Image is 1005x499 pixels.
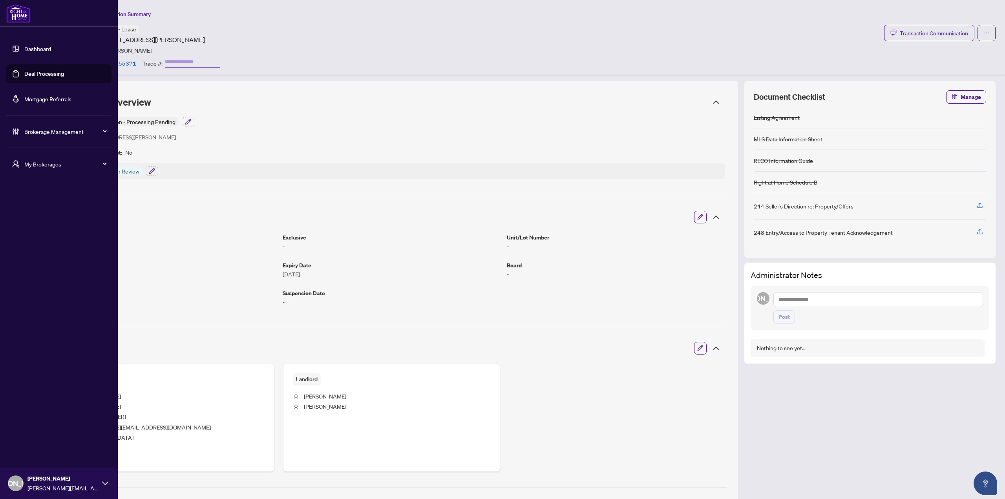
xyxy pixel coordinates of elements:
div: MLS Data Information Sheet [754,135,822,143]
div: 244 Seller’s Direction re: Property/Offers [754,202,853,210]
span: [PERSON_NAME] [304,393,346,400]
span: user-switch [12,160,20,168]
span: Transaction Summary [98,11,151,18]
span: Document Checklist [754,91,825,102]
article: - [283,242,501,250]
article: Board [507,261,725,270]
div: Trade Details [52,206,727,228]
article: Cancellation Date [58,289,276,298]
button: Manage [946,90,986,104]
span: Transaction Communication [900,29,968,38]
article: Expiry Date [283,261,501,270]
article: [DATE] [283,270,501,278]
h3: Administrator Notes [751,269,989,281]
article: - [58,298,276,306]
button: Open asap [974,472,997,495]
article: Suspension Date [283,289,501,298]
div: Client Details [52,337,727,359]
a: Deal Processing [24,70,64,77]
article: - [283,298,501,306]
article: $4,000 [58,242,276,250]
div: Listing Agreement [754,113,800,122]
a: Dashboard [24,45,51,52]
span: Brokerage Management [24,127,106,136]
span: [PERSON_NAME] [27,474,98,483]
div: 248 Entry/Access to Property Tenant Acknowledgement [754,228,893,237]
span: Listing - Lease [100,26,136,33]
span: Manage [961,91,981,103]
button: Post [773,310,795,324]
div: Transaction Overview [52,92,727,112]
article: Trade #: [143,59,163,68]
span: ellipsis [984,30,989,36]
article: Commencement Date [58,261,276,270]
article: [DATE] [58,270,276,278]
article: - [507,270,725,278]
div: New Submission - Processing Pending [79,117,179,126]
article: [STREET_ADDRESS][PERSON_NAME] [83,133,176,142]
article: - [507,242,725,250]
article: No [125,148,132,157]
article: Unit/Lot Number [507,233,725,242]
span: [PERSON_NAME] [736,293,791,304]
span: [PERSON_NAME][EMAIL_ADDRESS][DOMAIN_NAME] [79,424,211,431]
div: Right at Home Schedule B [754,178,817,186]
button: Transaction Communication [884,25,974,41]
article: [STREET_ADDRESS][PERSON_NAME] [97,35,205,44]
div: RECO Information Guide [754,156,813,165]
a: Mortgage Referrals [24,95,71,102]
span: [PERSON_NAME] [304,403,346,410]
article: Exclusive [283,233,501,242]
img: logo [6,4,31,23]
article: Listing Price [58,233,276,242]
span: [PERSON_NAME][EMAIL_ADDRESS][DOMAIN_NAME] [27,484,98,492]
span: My Brokerages [24,160,106,168]
span: Landlord [293,373,321,386]
div: Nothing to see yet... [757,344,806,353]
article: [PERSON_NAME] [109,46,152,55]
